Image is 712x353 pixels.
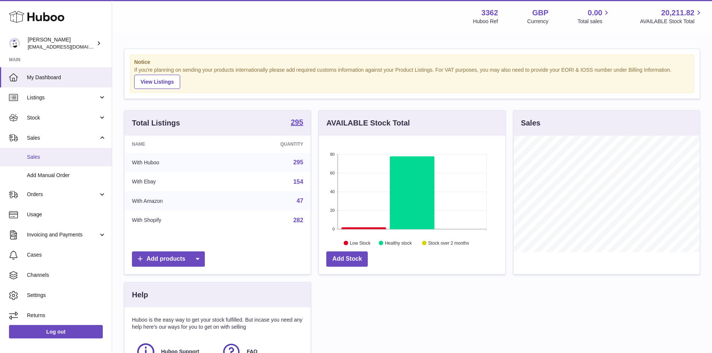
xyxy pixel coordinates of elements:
a: Add products [132,251,205,267]
a: 295 [293,159,303,165]
td: With Shopify [124,211,226,230]
h3: Sales [521,118,540,128]
text: 80 [330,152,335,157]
span: Invoicing and Payments [27,231,98,238]
a: 47 [297,198,303,204]
span: Listings [27,94,98,101]
th: Quantity [226,136,311,153]
span: Total sales [577,18,611,25]
span: Usage [27,211,106,218]
a: 20,211.82 AVAILABLE Stock Total [640,8,703,25]
a: 282 [293,217,303,223]
text: Healthy stock [385,240,412,245]
strong: 295 [291,118,303,126]
span: Channels [27,272,106,279]
div: [PERSON_NAME] [28,36,95,50]
a: 0.00 Total sales [577,8,611,25]
span: 20,211.82 [661,8,694,18]
a: Log out [9,325,103,338]
span: Returns [27,312,106,319]
td: With Amazon [124,191,226,211]
td: With Ebay [124,172,226,192]
a: View Listings [134,75,180,89]
h3: Help [132,290,148,300]
a: 295 [291,118,303,127]
span: My Dashboard [27,74,106,81]
span: Orders [27,191,98,198]
a: 154 [293,179,303,185]
span: AVAILABLE Stock Total [640,18,703,25]
p: Huboo is the easy way to get your stock fulfilled. But incase you need any help here's our ways f... [132,316,303,331]
text: 20 [330,208,335,213]
a: Add Stock [326,251,368,267]
span: Stock [27,114,98,121]
span: Add Manual Order [27,172,106,179]
text: 60 [330,171,335,175]
strong: GBP [532,8,548,18]
text: Stock over 2 months [428,240,469,245]
span: Cases [27,251,106,258]
span: 0.00 [588,8,602,18]
text: 0 [333,227,335,231]
span: Sales [27,134,98,142]
text: Low Stock [350,240,371,245]
strong: 3362 [481,8,498,18]
span: Settings [27,292,106,299]
h3: Total Listings [132,118,180,128]
img: internalAdmin-3362@internal.huboo.com [9,38,20,49]
span: Sales [27,154,106,161]
h3: AVAILABLE Stock Total [326,118,410,128]
text: 40 [330,189,335,194]
strong: Notice [134,59,690,66]
td: With Huboo [124,153,226,172]
th: Name [124,136,226,153]
span: [EMAIL_ADDRESS][DOMAIN_NAME] [28,44,110,50]
div: Currency [527,18,549,25]
div: Huboo Ref [473,18,498,25]
div: If you're planning on sending your products internationally please add required customs informati... [134,66,690,89]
